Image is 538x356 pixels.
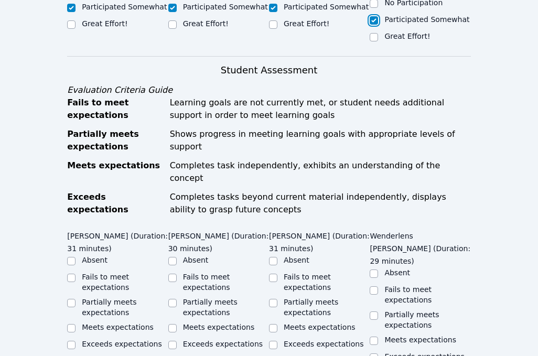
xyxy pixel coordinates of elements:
label: Partially meets expectations [384,310,439,329]
label: Great Effort! [384,32,430,40]
label: Absent [284,256,309,264]
label: Fails to meet expectations [82,273,129,292]
label: Great Effort! [284,19,329,28]
div: Shows progress in meeting learning goals with appropriate levels of support [170,128,471,153]
label: Partially meets expectations [284,298,338,317]
label: Partially meets expectations [82,298,136,317]
legend: Wenderlens [PERSON_NAME] (Duration: 29 minutes) [370,226,470,267]
label: Participated Somewhat [82,3,167,11]
legend: [PERSON_NAME] (Duration: 30 minutes) [168,226,269,255]
label: Absent [384,268,410,277]
div: Completes task independently, exhibits an understanding of the concept [170,159,471,185]
label: Meets expectations [384,336,456,344]
div: Evaluation Criteria Guide [67,84,471,96]
label: Exceeds expectations [284,340,363,348]
label: Fails to meet expectations [384,285,432,304]
div: Partially meets expectations [67,128,163,153]
label: Meets expectations [284,323,356,331]
label: Fails to meet expectations [183,273,230,292]
label: Partially meets expectations [183,298,238,317]
label: Great Effort! [82,19,127,28]
label: Fails to meet expectations [284,273,331,292]
div: Learning goals are not currently met, or student needs additional support in order to meet learni... [170,96,471,122]
label: Exceeds expectations [183,340,263,348]
label: Participated Somewhat [284,3,369,11]
h3: Student Assessment [67,63,471,78]
div: Fails to meet expectations [67,96,163,122]
label: Participated Somewhat [183,3,268,11]
label: Exceeds expectations [82,340,162,348]
legend: [PERSON_NAME] (Duration: 31 minutes) [269,226,370,255]
div: Meets expectations [67,159,163,185]
label: Absent [183,256,209,264]
div: Completes tasks beyond current material independently, displays ability to grasp future concepts [170,191,471,216]
div: Exceeds expectations [67,191,163,216]
label: Meets expectations [82,323,154,331]
label: Meets expectations [183,323,255,331]
label: Participated Somewhat [384,15,469,24]
legend: [PERSON_NAME] (Duration: 31 minutes) [67,226,168,255]
label: Great Effort! [183,19,229,28]
label: Absent [82,256,107,264]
